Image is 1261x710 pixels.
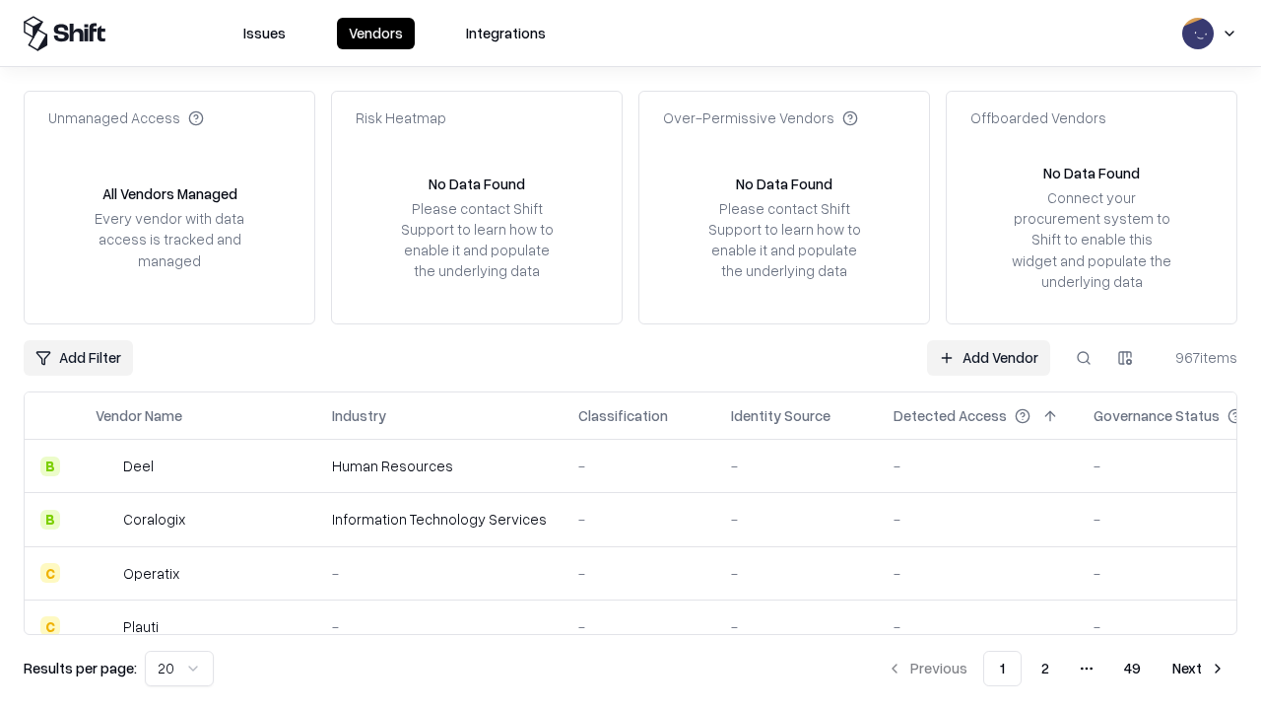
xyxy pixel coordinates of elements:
[927,340,1050,376] a: Add Vendor
[24,658,137,678] p: Results per page:
[40,616,60,636] div: C
[332,456,547,476] div: Human Resources
[123,509,185,530] div: Coralogix
[663,107,858,128] div: Over-Permissive Vendors
[24,340,133,376] button: Add Filter
[96,405,182,426] div: Vendor Name
[332,405,386,426] div: Industry
[102,183,237,204] div: All Vendors Managed
[337,18,415,49] button: Vendors
[123,563,179,584] div: Operatix
[123,456,154,476] div: Deel
[578,563,699,584] div: -
[894,616,1062,637] div: -
[894,405,1007,426] div: Detected Access
[1026,651,1065,686] button: 2
[96,563,115,583] img: Operatix
[96,616,115,636] img: Plauti
[736,174,832,194] div: No Data Found
[88,208,251,270] div: Every vendor with data access is tracked and managed
[578,616,699,637] div: -
[731,616,862,637] div: -
[395,198,559,282] div: Please contact Shift Support to learn how to enable it and populate the underlying data
[970,107,1106,128] div: Offboarded Vendors
[332,616,547,637] div: -
[40,563,60,583] div: C
[875,651,1237,686] nav: pagination
[96,510,115,530] img: Coralogix
[983,651,1022,686] button: 1
[1159,347,1237,368] div: 967 items
[48,107,204,128] div: Unmanaged Access
[1108,651,1157,686] button: 49
[123,616,159,637] div: Plauti
[332,563,547,584] div: -
[1161,651,1237,686] button: Next
[96,457,115,476] img: Deel
[578,456,699,476] div: -
[454,18,558,49] button: Integrations
[702,198,866,282] div: Please contact Shift Support to learn how to enable it and populate the underlying data
[894,456,1062,476] div: -
[1094,405,1220,426] div: Governance Status
[232,18,298,49] button: Issues
[332,509,547,530] div: Information Technology Services
[731,405,830,426] div: Identity Source
[40,457,60,476] div: B
[40,510,60,530] div: B
[731,563,862,584] div: -
[1010,187,1173,292] div: Connect your procurement system to Shift to enable this widget and populate the underlying data
[578,405,668,426] div: Classification
[1043,163,1140,183] div: No Data Found
[578,509,699,530] div: -
[894,563,1062,584] div: -
[894,509,1062,530] div: -
[356,107,446,128] div: Risk Heatmap
[731,456,862,476] div: -
[429,174,525,194] div: No Data Found
[731,509,862,530] div: -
